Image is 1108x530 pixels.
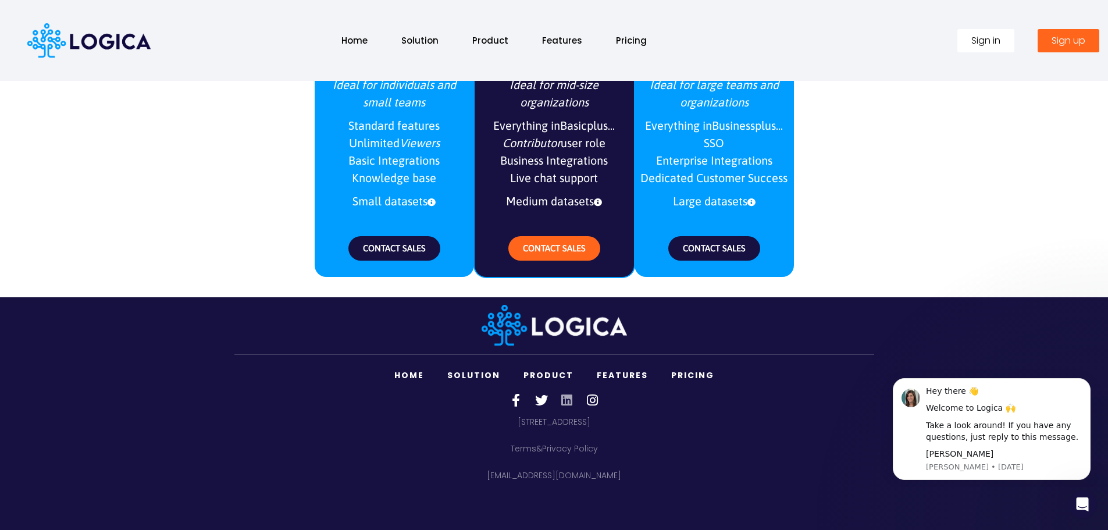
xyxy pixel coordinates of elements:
i: Contributor [503,136,561,150]
a: Home [330,28,379,53]
a: Product [461,28,520,53]
i: Ideal for mid-size organizations [510,78,598,109]
a: CONTACT SALES [668,236,760,261]
a: Features [585,364,660,387]
span: Large datasets [640,190,788,213]
a: Sign up [1038,29,1099,52]
span: CONTACT SALES [363,243,426,253]
a: Privacy Policy [542,443,598,454]
iframe: Intercom notifications message [875,368,1108,487]
p: & [234,440,874,457]
p: [EMAIL_ADDRESS][DOMAIN_NAME] [234,467,874,484]
span: Sign up [1052,36,1085,45]
a: CONTACT SALES [348,236,440,261]
img: Logica [482,305,627,346]
a: CONTACT SALES [508,236,600,261]
span: Everything in plus... SSO Enterprise Integrations Dedicated Customer Success [640,114,788,190]
span: CONTACT SALES [523,243,586,253]
a: Sign in [957,29,1014,52]
a: Pricing [604,28,658,53]
span: Standard features Unlimited Basic Integrations Knowledge base [320,114,468,190]
span: Sign in [971,36,1000,45]
i: Ideal for individuals and small teams [333,78,456,109]
iframe: Intercom live chat [1068,490,1096,518]
img: Logica [27,23,151,58]
a: Logica [27,33,151,47]
p: [STREET_ADDRESS] [234,413,874,431]
i: Viewers [400,136,440,150]
span: Small datasets [320,190,468,213]
a: Features [530,28,594,53]
b: Basic [560,119,587,132]
a: Pricing [660,364,726,387]
a: Solution [436,364,512,387]
b: Business [712,119,755,132]
span: Medium datasets [480,190,628,213]
i: Ideal for large teams and organizations [650,78,779,109]
a: Terms [511,443,536,454]
a: Product [512,364,585,387]
span: Everything in plus... user role Business Integrations Live chat support [480,114,628,190]
a: Home [383,364,436,387]
a: Solution [390,28,450,53]
a: Logica [482,318,627,331]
